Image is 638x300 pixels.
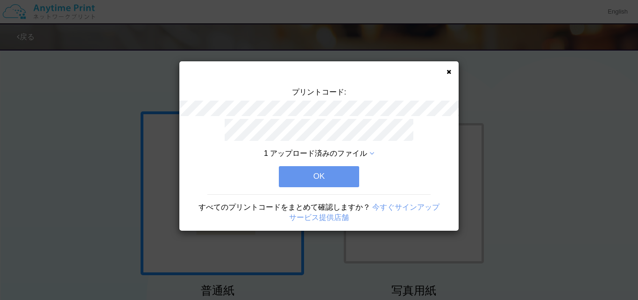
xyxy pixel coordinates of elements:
span: 1 アップロード済みのファイル [264,149,367,157]
button: OK [279,166,359,187]
a: サービス提供店舗 [289,213,349,221]
span: プリントコード: [292,88,346,96]
a: 今すぐサインアップ [372,203,440,211]
span: すべてのプリントコードをまとめて確認しますか？ [198,203,370,211]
